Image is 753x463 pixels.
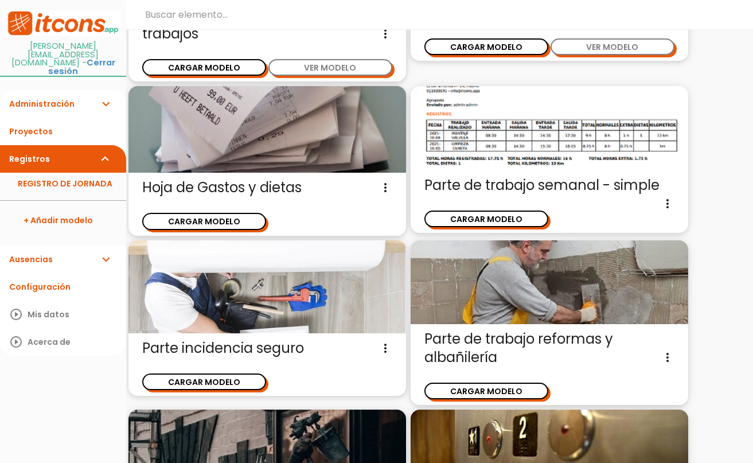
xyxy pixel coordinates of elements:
[268,59,392,76] button: VER MODELO
[379,25,392,43] i: more_vert
[6,10,120,36] img: itcons-logo
[128,86,406,173] img: gastos.jpg
[9,301,23,328] i: play_circle_outline
[424,383,548,399] button: CARGAR MODELO
[142,339,392,357] span: Parte incidencia seguro
[99,90,112,118] i: expand_more
[379,178,392,197] i: more_vert
[6,207,120,234] a: + Añadir modelo
[128,240,406,334] img: seguro.jpg
[411,240,688,325] img: alba%C3%B1il.jpg
[661,348,674,367] i: more_vert
[9,328,23,356] i: play_circle_outline
[424,330,674,367] span: Parte de trabajo reformas y albañilería
[411,86,688,170] img: parte-semanal.png
[142,59,266,76] button: CARGAR MODELO
[99,145,112,173] i: expand_more
[551,38,674,55] button: VER MODELO
[424,38,548,55] button: CARGAR MODELO
[142,178,392,197] span: Hoja de Gastos y dietas
[424,176,674,194] span: Parte de trabajo semanal - simple
[379,339,392,357] i: more_vert
[142,213,266,229] button: CARGAR MODELO
[99,246,112,273] i: expand_more
[48,57,115,77] a: Cerrar sesión
[142,373,266,390] button: CARGAR MODELO
[424,211,548,227] button: CARGAR MODELO
[661,194,674,213] i: more_vert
